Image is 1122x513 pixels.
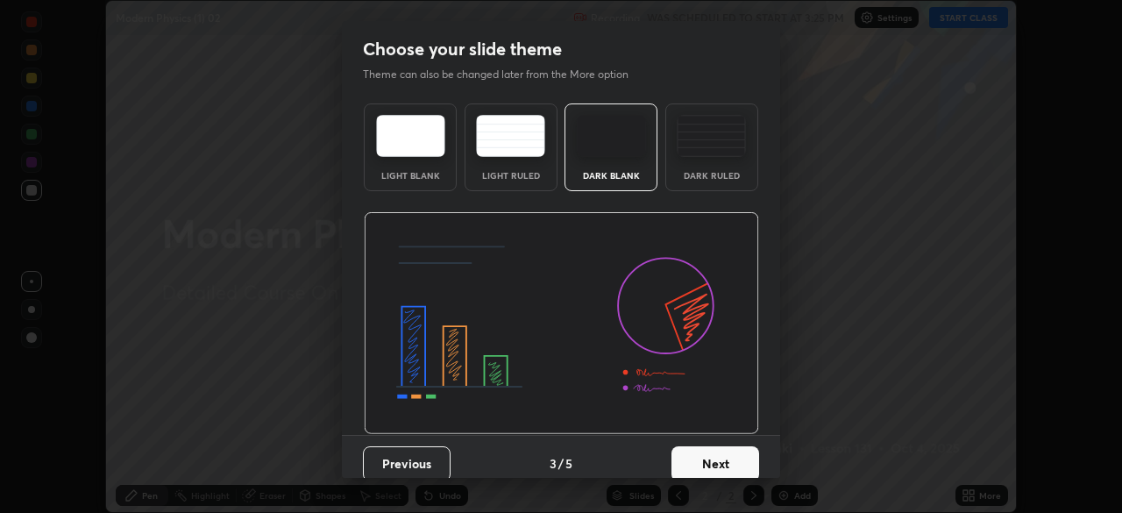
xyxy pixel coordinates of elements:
img: lightRuledTheme.5fabf969.svg [476,115,545,157]
img: darkTheme.f0cc69e5.svg [577,115,646,157]
img: lightTheme.e5ed3b09.svg [376,115,445,157]
h4: / [558,454,564,473]
div: Dark Blank [576,171,646,180]
h4: 5 [565,454,572,473]
button: Previous [363,446,451,481]
h4: 3 [550,454,557,473]
div: Light Ruled [476,171,546,180]
h2: Choose your slide theme [363,38,562,61]
img: darkRuledTheme.de295e13.svg [677,115,746,157]
div: Dark Ruled [677,171,747,180]
div: Light Blank [375,171,445,180]
p: Theme can also be changed later from the More option [363,67,647,82]
img: darkThemeBanner.d06ce4a2.svg [364,212,759,435]
button: Next [671,446,759,481]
